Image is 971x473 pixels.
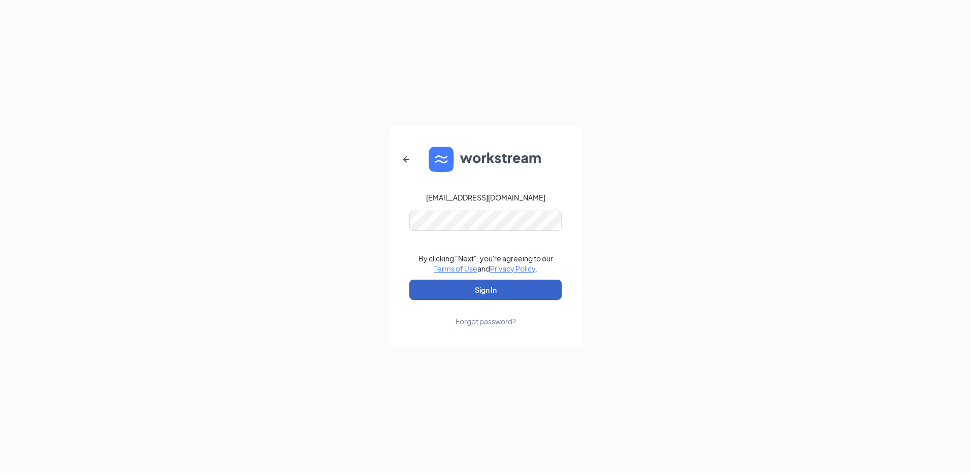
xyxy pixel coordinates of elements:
[429,147,542,172] img: WS logo and Workstream text
[418,253,553,274] div: By clicking "Next", you're agreeing to our and .
[456,316,516,326] div: Forgot password?
[400,153,412,165] svg: ArrowLeftNew
[434,264,477,273] a: Terms of Use
[394,147,418,172] button: ArrowLeftNew
[426,192,545,202] div: [EMAIL_ADDRESS][DOMAIN_NAME]
[456,300,516,326] a: Forgot password?
[409,280,562,300] button: Sign In
[490,264,535,273] a: Privacy Policy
